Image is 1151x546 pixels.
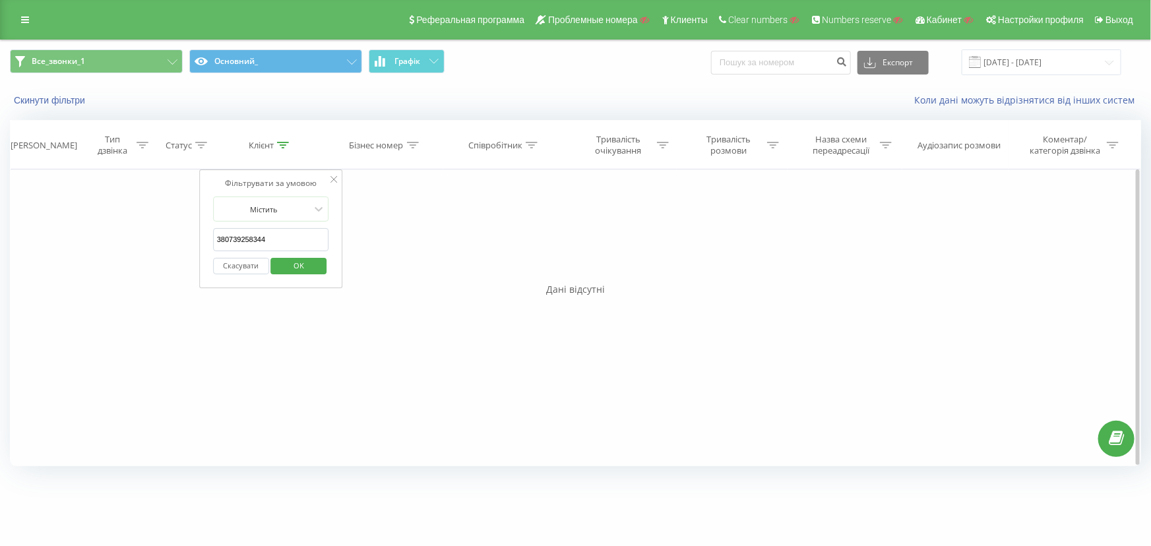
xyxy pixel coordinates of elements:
[918,140,1001,151] div: Аудіозапис розмови
[10,49,183,73] button: Все_звонки_1
[1026,134,1104,156] div: Коментар/категорія дзвінка
[92,134,133,156] div: Тип дзвінка
[213,177,329,190] div: Фільтрувати за умовою
[927,15,962,25] span: Кабинет
[32,56,85,67] span: Все_звонки_1
[998,15,1084,25] span: Настройки профиля
[271,258,327,274] button: OK
[468,140,522,151] div: Співробітник
[806,134,877,156] div: Назва схеми переадресації
[822,15,891,25] span: Numbers reserve
[249,140,274,151] div: Клієнт
[213,258,269,274] button: Скасувати
[213,228,329,251] input: Введіть значення
[548,15,638,25] span: Проблемные номера
[189,49,362,73] button: Основний_
[10,94,92,106] button: Скинути фільтри
[1105,15,1133,25] span: Выход
[857,51,929,75] button: Експорт
[10,283,1141,296] div: Дані відсутні
[671,15,708,25] span: Клиенты
[166,140,192,151] div: Статус
[914,94,1141,106] a: Коли дані можуть відрізнятися вiд інших систем
[394,57,420,66] span: Графік
[693,134,764,156] div: Тривалість розмови
[728,15,788,25] span: Clear numbers
[711,51,851,75] input: Пошук за номером
[416,15,524,25] span: Реферальная программа
[583,134,654,156] div: Тривалість очікування
[369,49,445,73] button: Графік
[280,255,317,276] span: OK
[11,140,77,151] div: [PERSON_NAME]
[350,140,404,151] div: Бізнес номер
